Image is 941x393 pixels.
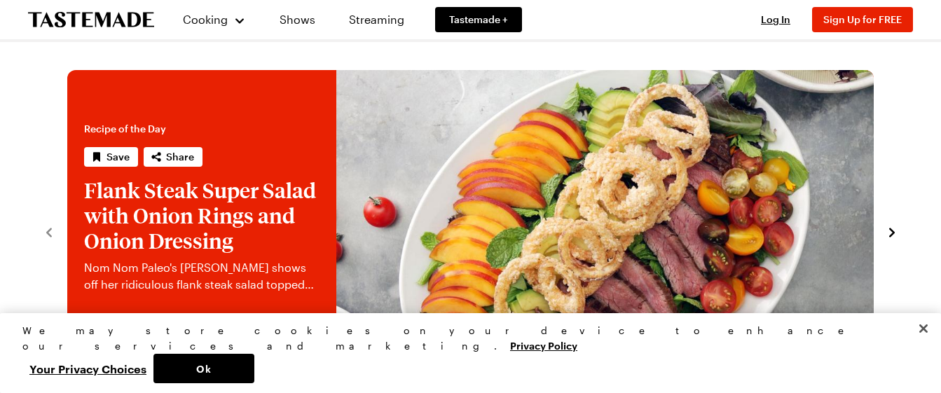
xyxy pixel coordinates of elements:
span: Save [107,150,130,164]
button: Close [908,313,939,344]
a: To Tastemade Home Page [28,12,154,28]
button: Save recipe [84,147,138,167]
button: Log In [748,13,804,27]
span: Log In [761,13,790,25]
a: More information about your privacy, opens in a new tab [510,338,577,352]
div: We may store cookies on your device to enhance our services and marketing. [22,323,907,354]
div: Privacy [22,323,907,383]
a: Tastemade + [435,7,522,32]
button: navigate to previous item [42,223,56,240]
span: Tastemade + [449,13,508,27]
button: Share [144,147,202,167]
button: Your Privacy Choices [22,354,153,383]
span: Cooking [183,13,228,26]
button: Sign Up for FREE [812,7,913,32]
span: Share [166,150,194,164]
button: Cooking [182,3,246,36]
button: navigate to next item [885,223,899,240]
button: Ok [153,354,254,383]
span: Sign Up for FREE [823,13,902,25]
div: 1 / 6 [67,70,874,392]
